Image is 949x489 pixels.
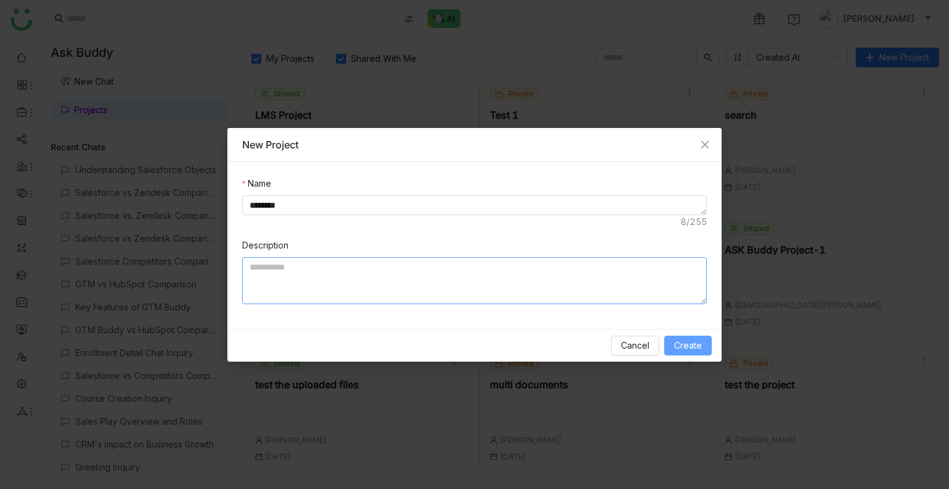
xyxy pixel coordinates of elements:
button: Create [664,336,712,355]
label: Description [242,239,289,252]
button: Cancel [611,336,659,355]
button: Close [688,128,722,161]
span: Create [674,339,702,352]
div: New Project [242,138,707,151]
span: Cancel [621,339,649,352]
label: Name [242,177,271,190]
